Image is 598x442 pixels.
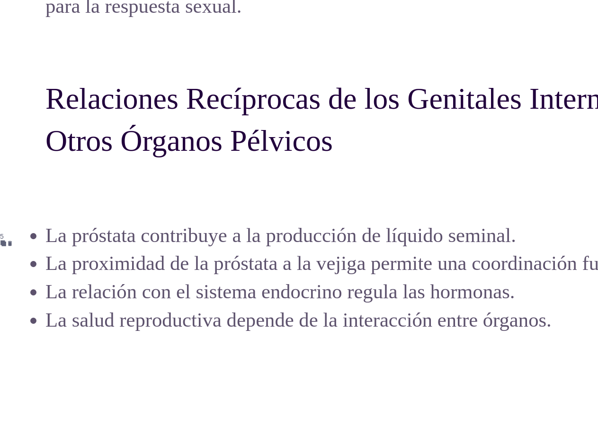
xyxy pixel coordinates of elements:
button: Delete Slide [7,240,13,247]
